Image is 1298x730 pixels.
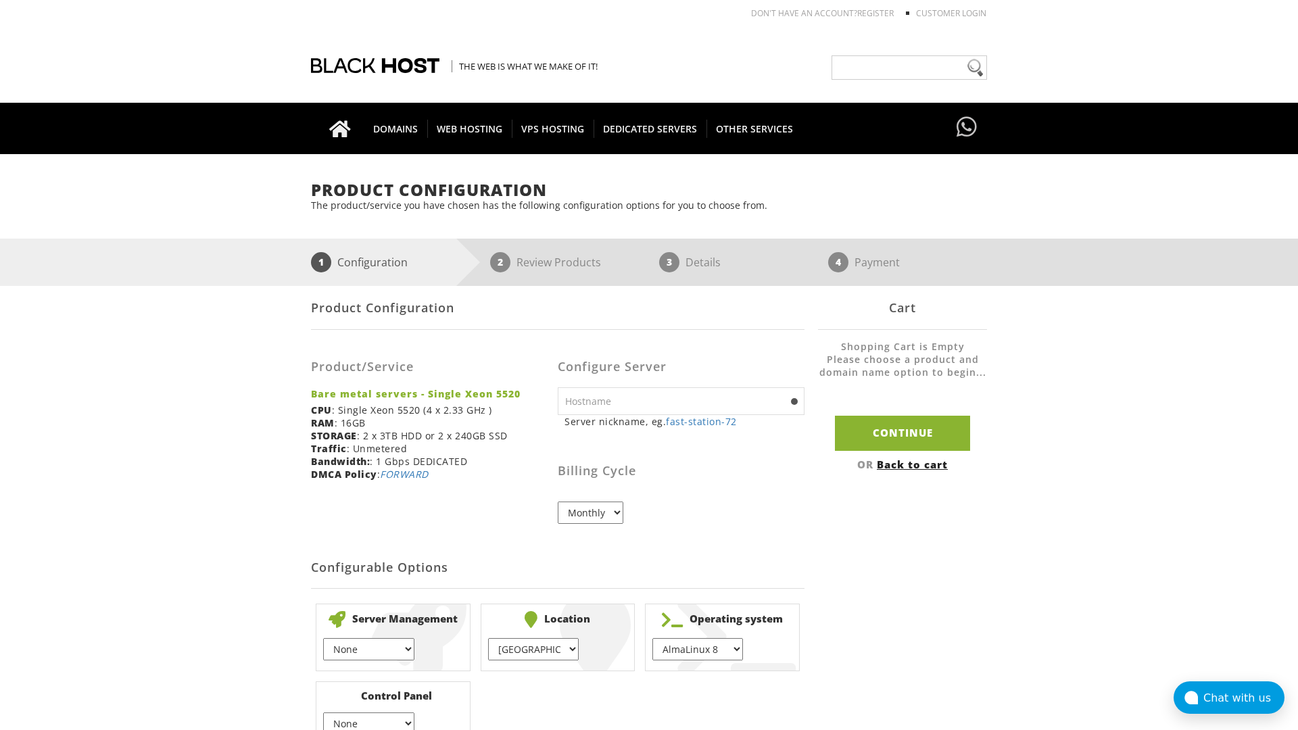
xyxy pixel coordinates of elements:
span: VPS HOSTING [512,120,594,138]
span: The Web is what we make of it! [452,60,598,72]
select: } } } [323,638,414,660]
input: Hostname [558,387,804,415]
p: Payment [855,252,900,272]
b: Traffic [311,442,347,455]
div: : Single Xeon 5520 (4 x 2.33 GHz ) : 16GB : 2 x 3TB HDD or 2 x 240GB SSD : Unmetered : 1 Gbps DED... [311,340,558,491]
span: DOMAINS [364,120,428,138]
a: Have questions? [953,103,980,153]
li: Shopping Cart is Empty Please choose a product and domain name option to begin... [818,340,987,392]
div: Product Configuration [311,286,804,330]
b: DMCA Policy [311,468,377,481]
p: Details [686,252,721,272]
h1: Product Configuration [311,181,987,199]
i: All abuse reports are forwarded [380,468,429,481]
h3: Billing Cycle [558,464,804,478]
div: OR [818,458,987,471]
b: Server Management [323,611,463,628]
a: REGISTER [857,7,894,19]
a: DEDICATED SERVERS [594,103,707,154]
a: VPS HOSTING [512,103,594,154]
a: Customer Login [916,7,986,19]
input: Continue [835,416,970,450]
a: fast-station-72 [666,415,737,428]
a: Back to cart [877,458,948,471]
h3: Product/Service [311,360,548,374]
span: 2 [490,252,510,272]
b: Operating system [652,611,792,628]
button: Chat with us [1174,681,1284,714]
span: WEB HOSTING [427,120,512,138]
span: DEDICATED SERVERS [594,120,707,138]
h3: Configure Server [558,360,804,374]
p: Configuration [337,252,408,272]
span: OTHER SERVICES [706,120,802,138]
a: WEB HOSTING [427,103,512,154]
small: Server nickname, eg. [564,415,804,428]
a: Go to homepage [316,103,364,154]
div: Chat with us [1203,691,1284,704]
span: 4 [828,252,848,272]
select: } } } } } } } } } } } } } } } } } } } } } [652,638,743,660]
p: The product/service you have chosen has the following configuration options for you to choose from. [311,199,987,212]
b: Location [488,611,628,628]
b: RAM [311,416,335,429]
b: Bandwidth: [311,455,370,468]
span: 3 [659,252,679,272]
div: Cart [818,286,987,330]
a: OTHER SERVICES [706,103,802,154]
h2: Configurable Options [311,547,804,589]
b: Control Panel [323,689,463,702]
a: DOMAINS [364,103,428,154]
b: STORAGE [311,429,357,442]
input: Need help? [832,55,987,80]
strong: Bare metal servers - Single Xeon 5520 [311,387,548,400]
select: } } } } } [488,638,579,660]
b: CPU [311,404,332,416]
li: Don't have an account? [731,7,894,19]
a: FORWARD [380,468,429,481]
p: Review Products [516,252,601,272]
span: 1 [311,252,331,272]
